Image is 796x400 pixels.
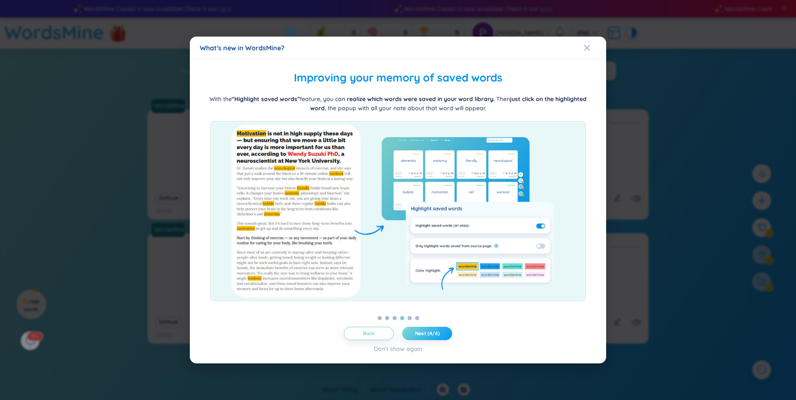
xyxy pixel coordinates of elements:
[363,330,375,337] span: Back
[408,316,412,320] button: 5
[209,95,587,112] span: With the feature, you can Then , the popup with all your note about that word will appear.
[232,95,300,103] b: “Highlight saved words”
[374,344,422,353] div: Don't show again
[402,327,452,340] button: Next (4/6)
[385,316,389,320] button: 2
[200,69,596,86] h2: Improving your memory of saved words
[344,327,394,340] button: Back
[584,37,606,59] button: Close
[400,316,404,320] button: 4
[347,95,496,103] b: realize which words were saved in your word library.
[415,330,440,337] span: Next (4/6)
[310,95,587,112] b: just click on the highlighted word
[200,43,596,52] div: What's new in WordsMine?
[378,316,382,320] button: 1
[415,316,419,320] button: 6
[393,316,397,320] button: 3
